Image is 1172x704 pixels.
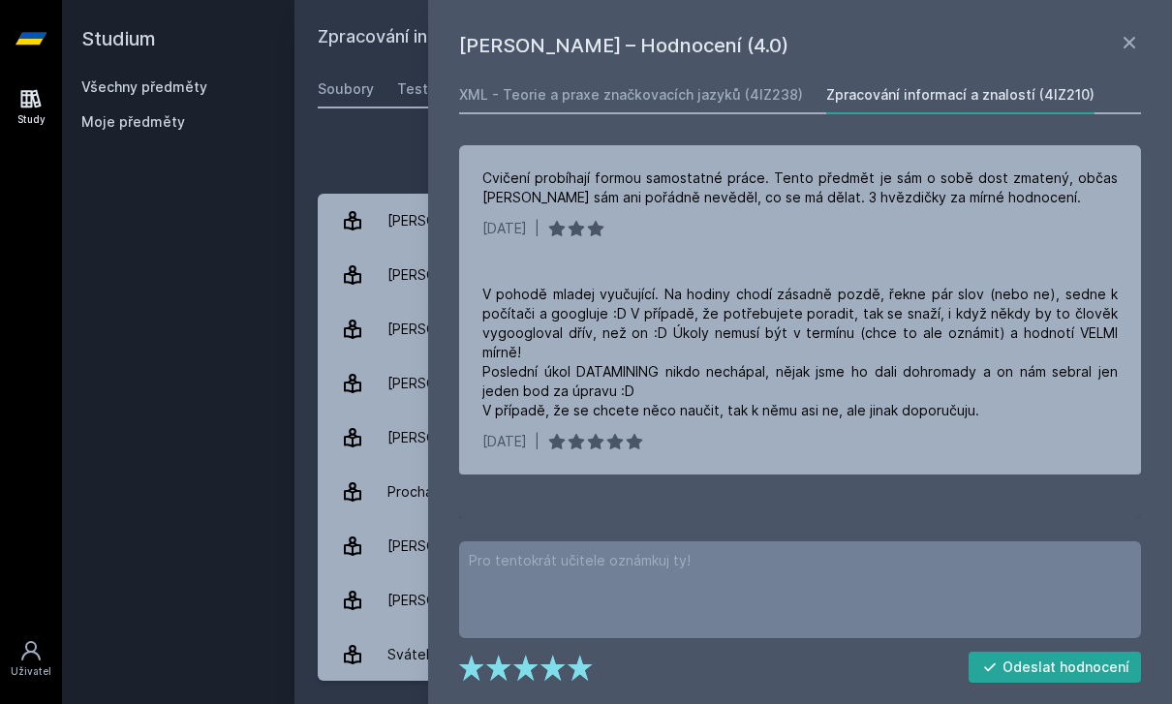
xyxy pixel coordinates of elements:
[535,219,540,238] div: |
[318,248,1149,302] a: [PERSON_NAME] 11 hodnocení 2.9
[318,627,1149,682] a: Svátek [PERSON_NAME] 10 hodnocení 3.2
[387,473,483,511] div: Procháček Jan
[387,635,544,674] div: Svátek [PERSON_NAME]
[318,302,1149,356] a: [PERSON_NAME] 2 hodnocení 4.0
[397,79,436,99] div: Testy
[387,256,495,294] div: [PERSON_NAME]
[17,112,46,127] div: Study
[11,664,51,679] div: Uživatel
[4,629,58,689] a: Uživatel
[318,519,1149,573] a: [PERSON_NAME] 1 hodnocení 3.0
[81,78,207,95] a: Všechny předměty
[969,652,1142,683] button: Odeslat hodnocení
[318,79,374,99] div: Soubory
[482,168,1118,207] div: Cvičení probíhají formou samostatné práce. Tento předmět je sám o sobě dost zmatený, občas [PERSO...
[81,112,185,132] span: Moje předměty
[318,411,1149,465] a: [PERSON_NAME] 1 hodnocení 5.0
[482,285,1118,420] div: V pohodě mladej vyučující. Na hodiny chodí zásadně pozdě, řekne pár slov (nebo ne), sedne k počít...
[482,432,527,451] div: [DATE]
[318,194,1149,248] a: [PERSON_NAME] 7 hodnocení 3.4
[397,70,436,108] a: Testy
[387,364,495,403] div: [PERSON_NAME]
[318,465,1149,519] a: Procháček Jan 2 hodnocení 5.0
[387,310,495,349] div: [PERSON_NAME]
[318,573,1149,627] a: [PERSON_NAME] 16 hodnocení 3.3
[387,201,495,240] div: [PERSON_NAME]
[318,70,374,108] a: Soubory
[387,527,495,566] div: [PERSON_NAME]
[482,219,527,238] div: [DATE]
[387,418,495,457] div: [PERSON_NAME]
[4,77,58,137] a: Study
[387,581,495,620] div: [PERSON_NAME]
[535,432,540,451] div: |
[318,23,932,54] h2: Zpracování informací a znalostí (4IZ210)
[318,356,1149,411] a: [PERSON_NAME] 6 hodnocení 2.3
